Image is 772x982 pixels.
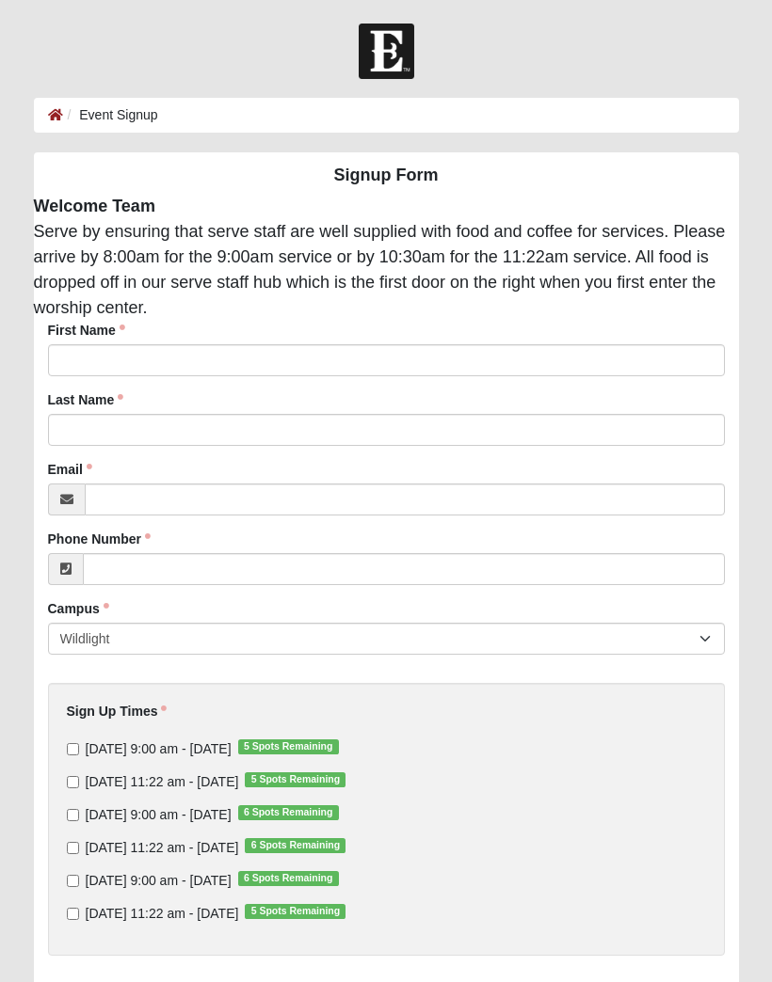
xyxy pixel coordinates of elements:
[34,166,739,186] h4: Signup Form
[86,807,232,822] span: [DATE] 9:00 am - [DATE]
[20,194,753,321] div: Serve by ensuring that serve staff are well supplied with food and coffee for services. Please ar...
[86,741,232,756] span: [DATE] 9:00 am - [DATE]
[359,24,414,79] img: Church of Eleven22 Logo
[67,908,79,920] input: [DATE] 11:22 am - [DATE]5 Spots Remaining
[48,321,125,340] label: First Name
[245,904,346,919] span: 5 Spots Remaining
[86,774,239,789] span: [DATE] 11:22 am - [DATE]
[86,840,239,855] span: [DATE] 11:22 am - [DATE]
[67,743,79,755] input: [DATE] 9:00 am - [DATE]5 Spots Remaining
[67,702,168,721] label: Sign Up Times
[63,105,158,125] li: Event Signup
[48,530,152,548] label: Phone Number
[86,873,232,888] span: [DATE] 9:00 am - [DATE]
[67,875,79,887] input: [DATE] 9:00 am - [DATE]6 Spots Remaining
[238,871,339,886] span: 6 Spots Remaining
[86,906,239,921] span: [DATE] 11:22 am - [DATE]
[67,842,79,854] input: [DATE] 11:22 am - [DATE]6 Spots Remaining
[67,776,79,788] input: [DATE] 11:22 am - [DATE]5 Spots Remaining
[245,772,346,787] span: 5 Spots Remaining
[48,390,124,409] label: Last Name
[48,599,109,618] label: Campus
[238,805,339,820] span: 6 Spots Remaining
[238,739,339,754] span: 5 Spots Remaining
[245,838,346,853] span: 6 Spots Remaining
[67,809,79,821] input: [DATE] 9:00 am - [DATE]6 Spots Remaining
[48,460,92,479] label: Email
[34,197,155,215] strong: Welcome Team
